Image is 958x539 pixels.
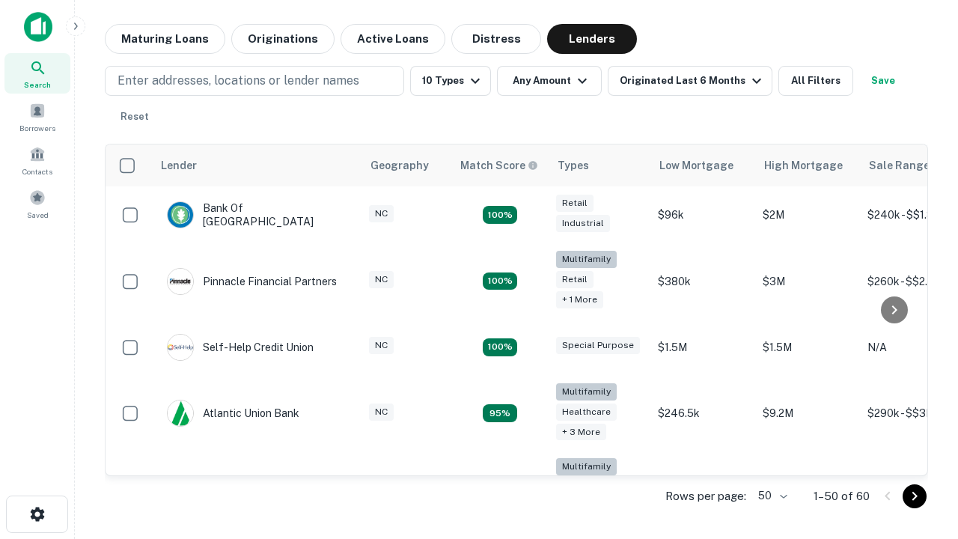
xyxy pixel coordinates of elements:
th: Geography [361,144,451,186]
button: Originated Last 6 Months [608,66,772,96]
button: Active Loans [341,24,445,54]
button: Save your search to get updates of matches that match your search criteria. [859,66,907,96]
div: Retail [556,195,594,212]
button: Distress [451,24,541,54]
td: $1.5M [755,319,860,376]
div: Originated Last 6 Months [620,72,766,90]
div: Atlantic Union Bank [167,400,299,427]
td: $3.2M [755,451,860,526]
th: Lender [152,144,361,186]
div: Healthcare [556,404,617,421]
div: NC [369,205,394,222]
div: Special Purpose [556,337,640,354]
div: The Fidelity Bank [167,475,288,502]
a: Borrowers [4,97,70,137]
img: picture [168,269,193,294]
div: Bank Of [GEOGRAPHIC_DATA] [167,201,347,228]
div: Industrial [556,215,610,232]
td: $3M [755,243,860,319]
div: High Mortgage [764,156,843,174]
div: Pinnacle Financial Partners [167,268,337,295]
th: Low Mortgage [650,144,755,186]
div: NC [369,404,394,421]
span: Borrowers [19,122,55,134]
span: Saved [27,209,49,221]
div: Multifamily [556,251,617,268]
h6: Match Score [460,157,535,174]
div: Geography [370,156,429,174]
button: Reset [111,102,159,132]
div: Matching Properties: 15, hasApolloMatch: undefined [483,206,517,224]
div: Multifamily [556,383,617,401]
button: Lenders [547,24,637,54]
button: Any Amount [497,66,602,96]
img: capitalize-icon.png [24,12,52,42]
div: Types [558,156,589,174]
th: Capitalize uses an advanced AI algorithm to match your search with the best lender. The match sco... [451,144,549,186]
div: Matching Properties: 9, hasApolloMatch: undefined [483,404,517,422]
span: Contacts [22,165,52,177]
div: Retail [556,271,594,288]
div: Matching Properties: 17, hasApolloMatch: undefined [483,272,517,290]
button: Maturing Loans [105,24,225,54]
a: Search [4,53,70,94]
div: Multifamily [556,458,617,475]
p: 1–50 of 60 [814,487,870,505]
button: All Filters [778,66,853,96]
button: Enter addresses, locations or lender names [105,66,404,96]
td: $2M [755,186,860,243]
p: Enter addresses, locations or lender names [118,72,359,90]
a: Contacts [4,140,70,180]
div: Low Mortgage [659,156,733,174]
span: Search [24,79,51,91]
iframe: Chat Widget [883,419,958,491]
button: Go to next page [903,484,927,508]
div: Sale Range [869,156,930,174]
div: + 1 more [556,291,603,308]
p: Rows per page: [665,487,746,505]
th: High Mortgage [755,144,860,186]
td: $1.5M [650,319,755,376]
img: picture [168,335,193,360]
td: $9.2M [755,376,860,451]
td: $380k [650,243,755,319]
div: NC [369,271,394,288]
button: 10 Types [410,66,491,96]
div: Lender [161,156,197,174]
a: Saved [4,183,70,224]
div: NC [369,337,394,354]
td: $246k [650,451,755,526]
div: 50 [752,485,790,507]
div: Capitalize uses an advanced AI algorithm to match your search with the best lender. The match sco... [460,157,538,174]
button: Originations [231,24,335,54]
img: picture [168,202,193,228]
div: + 3 more [556,424,606,441]
div: Self-help Credit Union [167,334,314,361]
div: Matching Properties: 11, hasApolloMatch: undefined [483,338,517,356]
img: picture [168,401,193,426]
td: $246.5k [650,376,755,451]
td: $96k [650,186,755,243]
th: Types [549,144,650,186]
